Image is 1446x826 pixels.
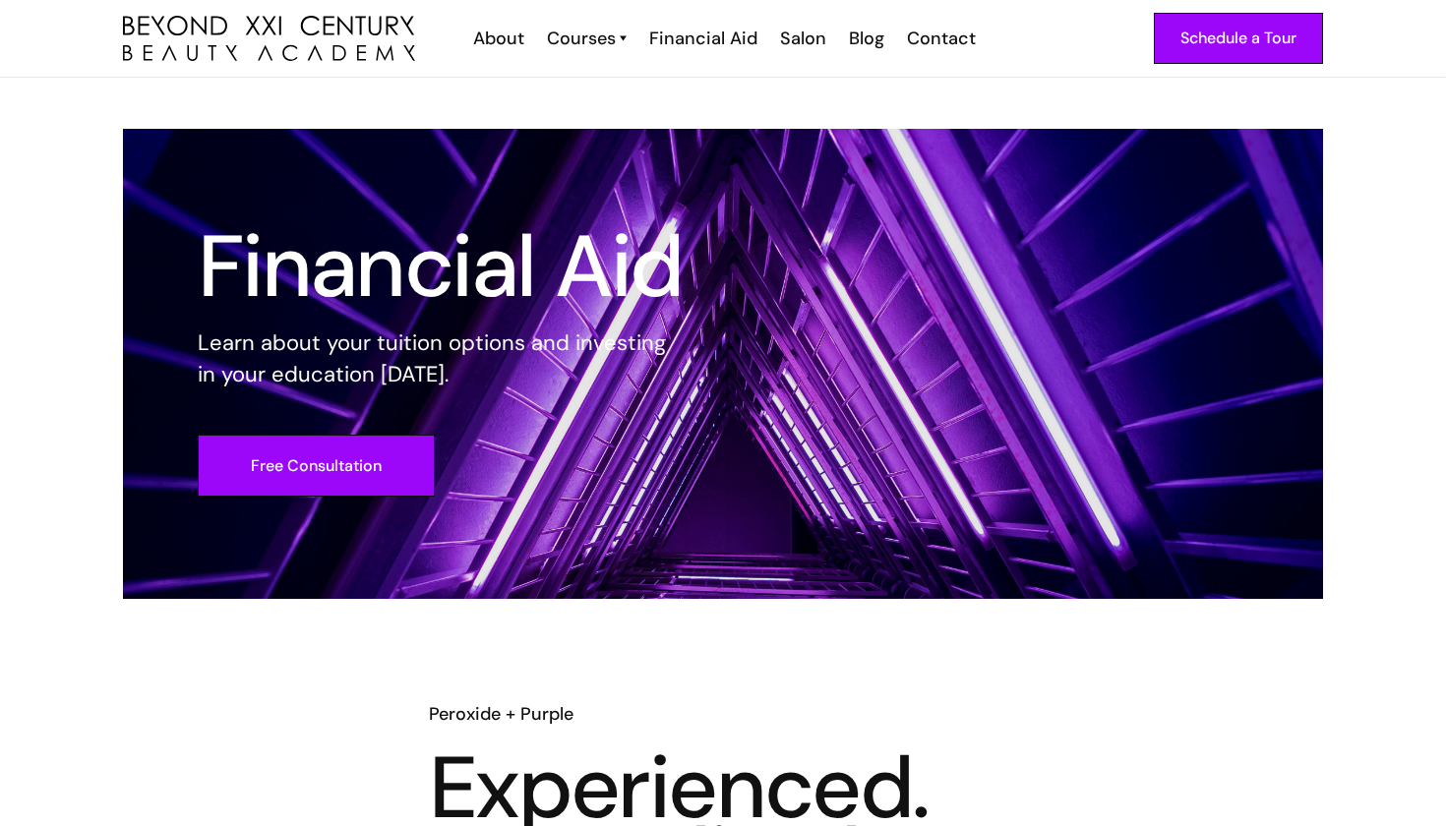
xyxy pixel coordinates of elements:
[636,26,767,51] a: Financial Aid
[198,327,684,390] p: Learn about your tuition options and investing in your education [DATE].
[649,26,757,51] div: Financial Aid
[1180,26,1296,51] div: Schedule a Tour
[849,26,884,51] div: Blog
[123,16,415,62] a: home
[429,701,1017,727] h6: Peroxide + Purple
[894,26,986,51] a: Contact
[767,26,836,51] a: Salon
[547,26,627,51] a: Courses
[836,26,894,51] a: Blog
[780,26,826,51] div: Salon
[547,26,616,51] div: Courses
[473,26,524,51] div: About
[198,231,684,302] h1: Financial Aid
[123,16,415,62] img: beyond 21st century beauty academy logo
[907,26,976,51] div: Contact
[460,26,534,51] a: About
[1154,13,1323,64] a: Schedule a Tour
[198,435,435,497] a: Free Consultation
